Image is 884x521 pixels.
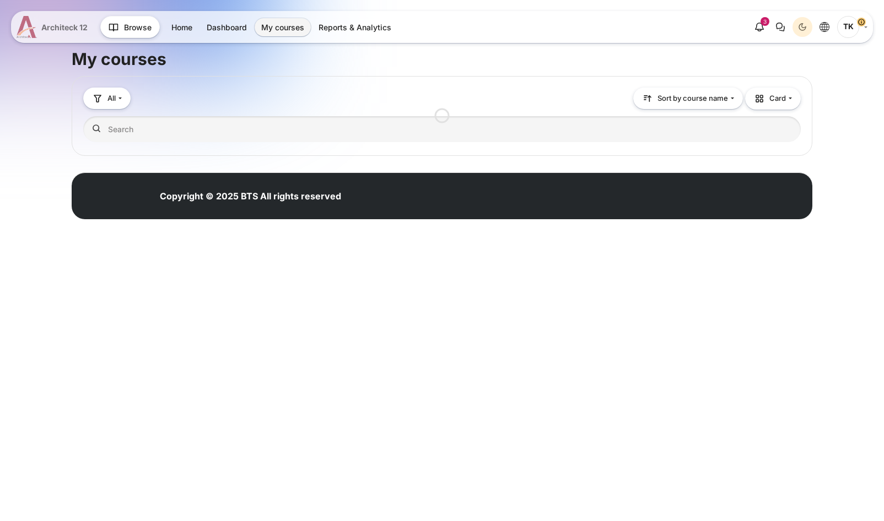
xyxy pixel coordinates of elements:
a: Reports & Analytics [312,18,398,36]
button: Browse [100,16,160,38]
button: Display drop-down menu [745,88,801,110]
a: User menu [837,16,867,38]
span: Card [754,93,786,104]
span: Thananthorn Khanijomdi [837,16,859,38]
div: 3 [761,17,769,26]
section: Content [72,32,812,156]
input: Search [83,116,801,142]
div: Course overview controls [83,88,801,144]
button: There are 0 unread conversations [770,17,790,37]
div: Dark Mode [794,19,811,35]
span: Browse [124,21,152,33]
strong: Copyright © 2025 BTS All rights reserved [160,191,341,202]
h1: My courses [72,48,166,70]
img: A12 [17,16,37,38]
div: Show notification window with 3 new notifications [750,17,769,37]
a: A12 A12 Architeck 12 [17,16,92,38]
span: Sort by course name [657,93,728,104]
a: Dashboard [200,18,254,36]
span: Architeck 12 [41,21,88,33]
button: Grouping drop-down menu [83,88,131,109]
span: All [107,93,116,104]
button: Light Mode Dark Mode [793,17,812,37]
section: Course overview [72,76,812,156]
button: Sorting drop-down menu [633,88,743,109]
a: My courses [255,18,311,36]
a: Home [165,18,199,36]
button: Languages [815,17,834,37]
